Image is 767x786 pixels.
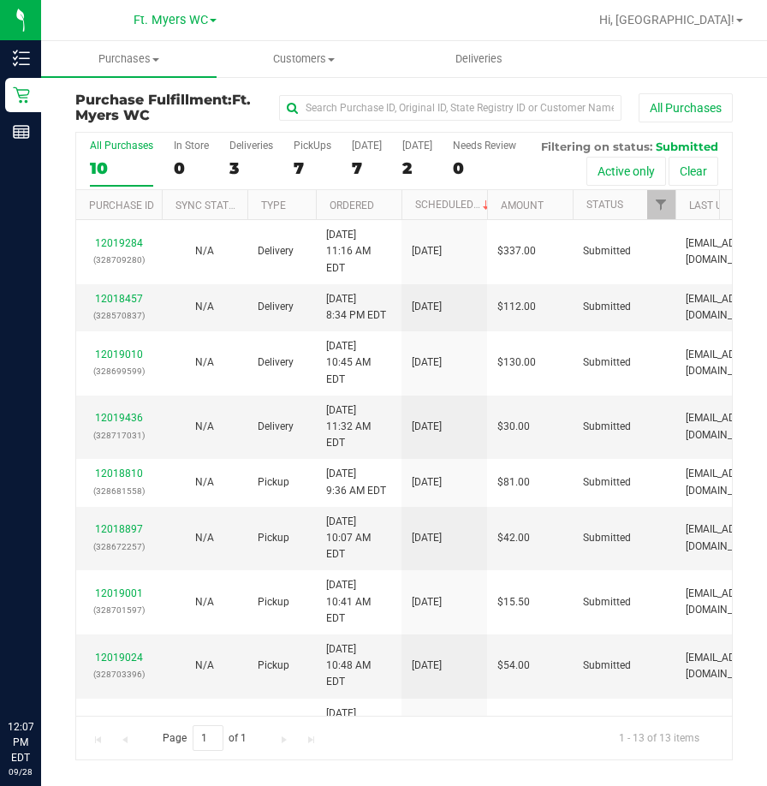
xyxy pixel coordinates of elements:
button: All Purchases [639,93,733,122]
span: Submitted [583,658,631,674]
span: [DATE] 11:32 AM EDT [326,402,391,452]
span: [DATE] [412,594,442,610]
span: [DATE] 10:07 AM EDT [326,514,391,563]
div: 7 [294,158,331,178]
span: [DATE] 11:16 AM EDT [326,227,391,277]
span: Delivery [258,243,294,259]
a: 12018457 [95,293,143,305]
a: 12019001 [95,587,143,599]
h3: Purchase Fulfillment: [75,92,279,122]
span: [DATE] [412,243,442,259]
a: Status [586,199,623,211]
span: Submitted [583,594,631,610]
div: [DATE] [352,140,382,152]
span: $81.00 [497,474,530,491]
input: Search Purchase ID, Original ID, State Registry ID or Customer Name... [279,95,621,121]
span: Not Applicable [195,476,214,488]
span: [DATE] 10:48 AM EDT [326,641,391,691]
span: Submitted [583,474,631,491]
div: In Store [174,140,209,152]
p: 12:07 PM EDT [8,719,33,765]
div: Needs Review [453,140,516,152]
span: $337.00 [497,243,536,259]
span: 1 - 13 of 13 items [605,725,713,751]
button: N/A [195,474,214,491]
span: [DATE] [412,299,442,315]
a: Amount [501,199,544,211]
span: [DATE] 9:36 AM EDT [326,466,386,498]
a: 12019284 [95,237,143,249]
span: $15.50 [497,594,530,610]
span: Customers [217,51,391,67]
span: Delivery [258,299,294,315]
span: Ft. Myers WC [75,92,251,123]
span: Hi, [GEOGRAPHIC_DATA]! [599,13,734,27]
span: Page of 1 [148,725,261,752]
div: 10 [90,158,153,178]
span: Ft. Myers WC [134,13,208,27]
span: Deliveries [432,51,526,67]
button: N/A [195,354,214,371]
a: Sync Status [175,199,241,211]
div: 2 [402,158,432,178]
button: N/A [195,243,214,259]
a: Deliveries [392,41,568,77]
button: Active only [586,157,666,186]
span: Pickup [258,474,289,491]
span: [DATE] [412,474,442,491]
span: $130.00 [497,354,536,371]
span: [DATE] 8:34 PM EDT [326,291,386,324]
span: $54.00 [497,658,530,674]
span: Not Applicable [195,532,214,544]
div: PickUps [294,140,331,152]
span: Submitted [583,354,631,371]
p: (328701597) [86,602,152,618]
span: $30.00 [497,419,530,435]
div: [DATE] [402,140,432,152]
span: [DATE] 11:13 AM EDT [326,706,391,755]
span: [DATE] [412,354,442,371]
span: Submitted [583,243,631,259]
span: $112.00 [497,299,536,315]
button: N/A [195,419,214,435]
span: Not Applicable [195,356,214,368]
span: Submitted [583,299,631,315]
span: Submitted [583,530,631,546]
span: $42.00 [497,530,530,546]
a: Ordered [330,199,374,211]
span: Purchases [41,51,217,67]
iframe: Resource center [17,649,68,700]
button: N/A [195,530,214,546]
div: 3 [229,158,273,178]
p: (328672257) [86,539,152,555]
span: [DATE] [412,658,442,674]
span: Pickup [258,594,289,610]
span: [DATE] [412,530,442,546]
a: Filter [647,190,675,219]
a: 12019436 [95,412,143,424]
a: 12018810 [95,467,143,479]
a: 12018897 [95,523,143,535]
span: Pickup [258,658,289,674]
span: Not Applicable [195,596,214,608]
inline-svg: Retail [13,86,30,104]
div: All Purchases [90,140,153,152]
div: Deliveries [229,140,273,152]
div: 7 [352,158,382,178]
p: 09/28 [8,765,33,778]
inline-svg: Reports [13,123,30,140]
p: (328703396) [86,666,152,682]
button: Clear [669,157,718,186]
span: Submitted [656,140,718,153]
span: [DATE] [412,419,442,435]
span: Filtering on status: [541,140,652,153]
p: (328681558) [86,483,152,499]
input: 1 [193,725,223,752]
span: [DATE] 10:45 AM EDT [326,338,391,388]
iframe: Resource center unread badge [51,646,71,667]
div: 0 [453,158,516,178]
span: [DATE] 10:41 AM EDT [326,577,391,627]
p: (328709280) [86,252,152,268]
a: Scheduled [415,199,493,211]
p: (328699599) [86,363,152,379]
